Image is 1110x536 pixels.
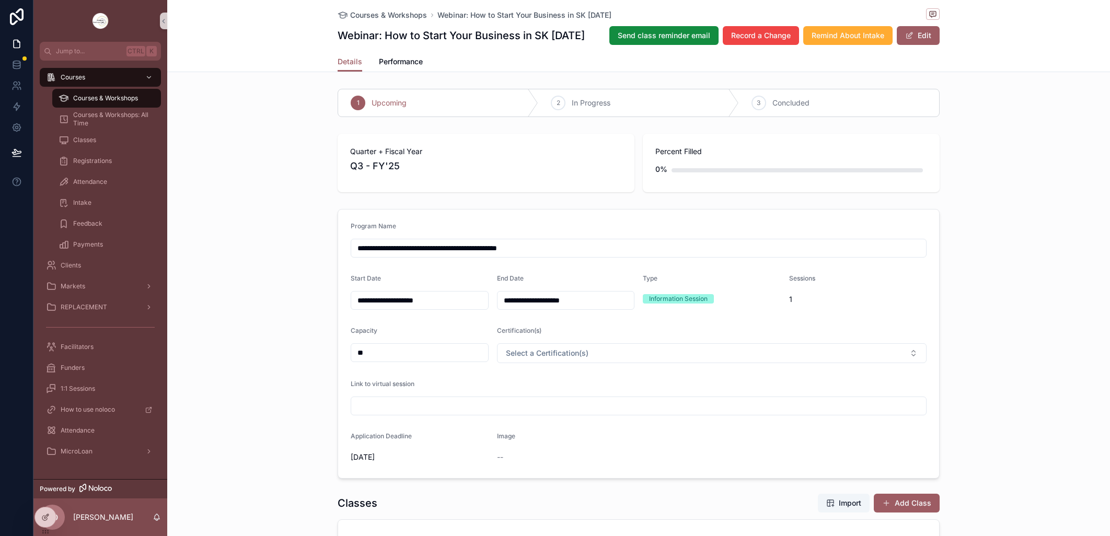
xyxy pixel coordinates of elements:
a: Performance [379,52,423,73]
span: [DATE] [351,452,489,462]
a: REPLACEMENT [40,298,161,317]
span: Performance [379,56,423,67]
span: 1 [357,99,360,107]
span: End Date [497,274,524,282]
span: Funders [61,364,85,372]
a: Feedback [52,214,161,233]
a: Funders [40,358,161,377]
span: Registrations [73,157,112,165]
span: Image [497,432,515,440]
span: Upcoming [372,98,407,108]
span: Markets [61,282,85,290]
span: Certification(s) [497,327,541,334]
span: Remind About Intake [812,30,884,41]
button: Select Button [497,343,927,363]
span: Courses & Workshops: All Time [73,111,151,127]
a: Webinar: How to Start Your Business in SK [DATE] [437,10,611,20]
span: Type [643,274,657,282]
span: REPLACEMENT [61,303,107,311]
h1: Webinar: How to Start Your Business in SK [DATE] [338,28,585,43]
a: Courses & Workshops: All Time [52,110,161,129]
span: MicroLoan [61,447,92,456]
span: Jump to... [56,47,122,55]
a: Payments [52,235,161,254]
a: Facilitators [40,337,161,356]
a: Powered by [33,479,167,498]
span: Courses & Workshops [73,94,138,102]
span: Quarter + Fiscal Year [350,146,622,157]
span: Feedback [73,219,102,228]
span: 1 [789,294,927,305]
span: Payments [73,240,103,249]
span: Powered by [40,485,75,493]
span: Facilitators [61,343,94,351]
span: Clients [61,261,81,270]
span: Attendance [61,426,95,435]
a: Attendance [40,421,161,440]
span: Classes [73,136,96,144]
button: Remind About Intake [803,26,893,45]
a: Markets [40,277,161,296]
a: Courses & Workshops [52,89,161,108]
a: How to use noloco [40,400,161,419]
a: Courses & Workshops [338,10,427,20]
span: Percent Filled [655,146,927,157]
span: Sessions [789,274,815,282]
span: Start Date [351,274,381,282]
span: Send class reminder email [618,30,710,41]
span: Ctrl [126,46,145,56]
span: Concluded [772,98,810,108]
a: Intake [52,193,161,212]
span: Link to virtual session [351,380,414,388]
button: Add Class [874,494,940,512]
button: Import [818,494,870,512]
a: Registrations [52,152,161,170]
h1: Classes [338,496,377,510]
div: 0% [655,159,667,180]
span: Q3 - FY'25 [350,159,622,173]
a: Courses [40,68,161,87]
a: 1:1 Sessions [40,379,161,398]
button: Edit [897,26,940,45]
span: K [147,47,156,55]
span: Import [839,498,861,508]
span: Select a Certification(s) [506,348,588,358]
p: [PERSON_NAME] [73,512,133,522]
span: -- [497,452,503,462]
span: Courses [61,73,85,81]
button: Send class reminder email [609,26,719,45]
div: Information Session [649,294,708,304]
span: Program Name [351,222,396,230]
a: Clients [40,256,161,275]
button: Jump to...CtrlK [40,42,161,61]
span: Intake [73,199,91,207]
a: Classes [52,131,161,149]
span: Record a Change [731,30,791,41]
span: Details [338,56,362,67]
span: 2 [557,99,560,107]
img: App logo [92,13,109,29]
span: Capacity [351,327,377,334]
a: Attendance [52,172,161,191]
span: 1:1 Sessions [61,384,95,393]
a: Details [338,52,362,72]
span: How to use noloco [61,405,115,414]
span: 3 [757,99,760,107]
span: In Progress [572,98,610,108]
span: Courses & Workshops [350,10,427,20]
a: MicroLoan [40,442,161,461]
button: Record a Change [723,26,799,45]
div: scrollable content [33,61,167,474]
span: Attendance [73,178,107,186]
span: Application Deadline [351,432,412,440]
